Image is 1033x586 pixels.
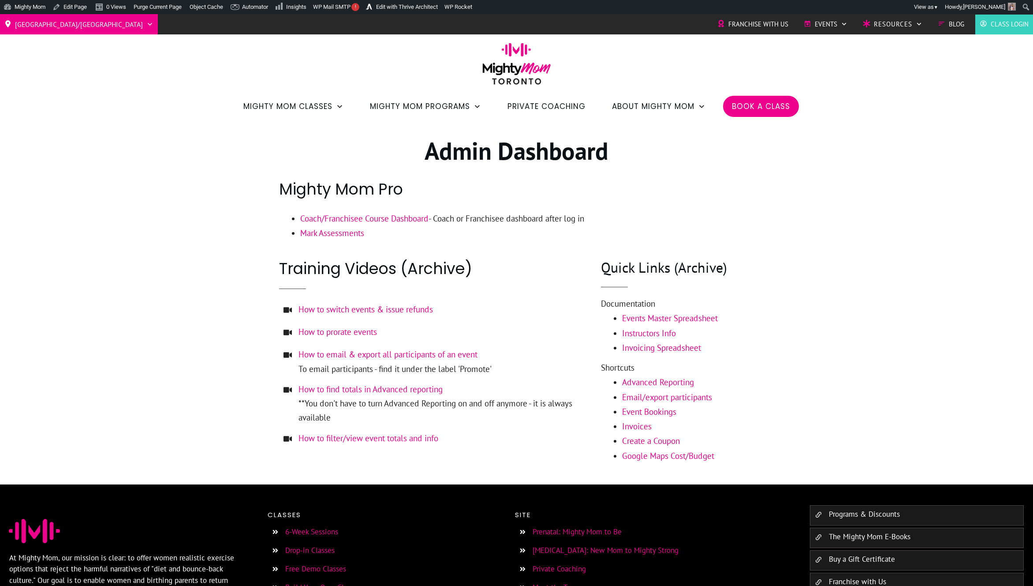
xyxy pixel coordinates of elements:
a: Events Master Spreadsheet [622,313,718,323]
a: How to filter/view event totals and info [298,433,438,443]
li: - Coach or Franchisee dashboard after log in [300,211,754,226]
span: Blog [949,18,964,31]
a: Advanced Reporting [622,377,694,387]
a: The Mighty Mom E-Books [829,532,910,541]
a: Prenatal: Mighty Mom to Be [533,527,622,537]
a: Book a Class [732,99,790,114]
a: Invoices [622,421,652,432]
a: Create a Coupon [622,436,680,446]
span: **You don't have to turn Advanced Reporting on and off anymore - it is always available [298,382,593,425]
a: Blog [938,18,964,31]
p: Documentation [601,297,754,311]
img: Favicon Jessica Sennet Mighty Mom Prenatal Postpartum Mom & Baby Fitness Programs Toronto Ontario... [9,519,60,543]
span: Resources [874,18,912,31]
a: Resources [863,18,922,31]
a: Invoicing Spreadsheet [622,342,701,353]
span: Class Login [991,18,1029,31]
a: Events [804,18,847,31]
span: Franchise with Us [728,18,788,31]
h3: Quick Links (Archive) [601,258,754,278]
a: 6-Week Sessions [285,527,338,537]
a: Drop-in Classes [285,545,335,555]
span: Mighty Mom Programs [370,99,470,114]
a: Google Maps Cost/Budget [622,451,714,461]
span: ! [351,3,359,11]
a: [GEOGRAPHIC_DATA]/[GEOGRAPHIC_DATA] [4,17,153,31]
a: Buy a Gift Certificate [829,554,895,564]
p: Shortcuts [601,361,754,375]
p: Site [515,509,791,521]
a: How to prorate events [298,327,377,337]
a: How to find totals in Advanced reporting [298,384,443,394]
p: Classes [268,509,508,521]
h2: Mighty Mom Pro [279,178,754,210]
a: Mark Assessments [300,228,364,238]
a: Franchise with Us [717,18,788,31]
span: Events [815,18,837,31]
a: Mighty Mom Classes [243,99,343,114]
img: mightymom-logo-toronto [478,43,556,91]
h1: Admin Dashboard [279,135,754,177]
span: To email participants - find it under the label 'Promote' [298,347,492,376]
span: ▼ [934,4,938,10]
a: Mighty Mom Programs [370,99,481,114]
a: About Mighty Mom [612,99,705,114]
a: Email/export participants [622,392,712,402]
a: Free Demo Classes [285,564,346,574]
span: Mighty Mom Classes [243,99,332,114]
a: Instructors Info [622,328,676,338]
a: Event Bookings [622,406,676,417]
a: Coach/Franchisee Course Dashboard [300,213,429,224]
a: Programs & Discounts [829,509,900,519]
span: [PERSON_NAME] [963,4,1005,10]
span: About Mighty Mom [612,99,694,114]
a: How to switch events & issue refunds [298,304,433,315]
a: [MEDICAL_DATA]: New Mom to Mighty Strong [533,545,679,555]
a: Class Login [980,18,1029,31]
a: How to email & export all participants of an event [298,349,477,360]
span: [GEOGRAPHIC_DATA]/[GEOGRAPHIC_DATA] [15,17,143,31]
h2: Training Videos (Archive) [279,258,593,279]
a: Private Coaching [507,99,585,114]
a: Private Coaching [533,564,586,574]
